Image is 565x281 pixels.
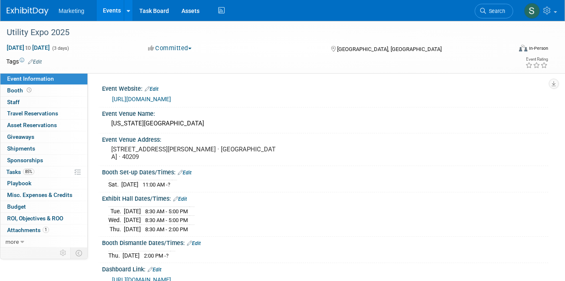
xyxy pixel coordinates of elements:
span: (3 days) [51,46,69,51]
div: Dashboard Link: [102,263,548,274]
span: Travel Reservations [7,110,58,117]
span: 85% [23,169,34,175]
a: Booth [0,85,87,96]
div: Utility Expo 2025 [4,25,502,40]
span: Sponsorships [7,157,43,163]
td: [DATE] [124,216,141,225]
a: Event Information [0,73,87,84]
span: Event Information [7,75,54,82]
span: [DATE] [DATE] [6,44,50,51]
td: Thu. [108,225,124,233]
td: Tags [6,57,42,66]
a: Travel Reservations [0,108,87,119]
a: Edit [178,170,192,176]
span: Misc. Expenses & Credits [7,192,72,198]
a: Edit [148,267,161,273]
span: Budget [7,203,26,210]
span: more [5,238,19,245]
span: Marketing [59,8,84,14]
td: [DATE] [124,225,141,233]
pre: [STREET_ADDRESS][PERSON_NAME] · [GEOGRAPHIC_DATA] · 40209 [111,146,279,161]
div: Booth Set-up Dates/Times: [102,166,548,177]
span: Shipments [7,145,35,152]
a: Shipments [0,143,87,154]
div: [US_STATE][GEOGRAPHIC_DATA] [108,117,542,130]
a: Edit [173,196,187,202]
span: Giveaways [7,133,34,140]
span: Tasks [6,169,34,175]
span: 1 [43,227,49,233]
div: Booth Dismantle Dates/Times: [102,237,548,248]
a: Giveaways [0,131,87,143]
span: 2:00 PM - [144,253,169,259]
span: 8:30 AM - 5:00 PM [145,208,188,215]
span: Search [486,8,505,14]
div: Event Venue Name: [102,107,548,118]
span: Booth [7,87,33,94]
td: Wed. [108,216,124,225]
img: ExhibitDay [7,7,49,15]
td: Toggle Event Tabs [71,248,88,258]
span: to [24,44,32,51]
td: [DATE] [121,180,138,189]
td: Thu. [108,251,123,260]
a: Search [475,4,513,18]
span: Booth not reserved yet [25,87,33,93]
td: Tue. [108,207,124,216]
span: 8:30 AM - 2:00 PM [145,226,188,232]
a: Staff [0,97,87,108]
span: 8:30 AM - 5:00 PM [145,217,188,223]
span: Staff [7,99,20,105]
span: Playbook [7,180,31,186]
a: Edit [145,86,159,92]
td: [DATE] [123,251,140,260]
a: Edit [28,59,42,65]
div: Event Format [468,43,548,56]
img: Format-Inperson.png [519,45,527,51]
a: Misc. Expenses & Credits [0,189,87,201]
button: Committed [145,44,195,53]
span: Asset Reservations [7,122,57,128]
td: Sat. [108,180,121,189]
span: ROI, Objectives & ROO [7,215,63,222]
a: Edit [187,240,201,246]
td: [DATE] [124,207,141,216]
a: more [0,236,87,248]
a: Sponsorships [0,155,87,166]
div: Event Website: [102,82,548,93]
span: Attachments [7,227,49,233]
div: Exhibit Hall Dates/Times: [102,192,548,203]
div: In-Person [529,45,548,51]
a: Playbook [0,178,87,189]
div: Event Rating [525,57,548,61]
a: Asset Reservations [0,120,87,131]
span: ? [168,181,170,188]
span: 11:00 AM - [143,181,170,188]
a: Budget [0,201,87,212]
a: Tasks85% [0,166,87,178]
td: Personalize Event Tab Strip [56,248,71,258]
img: Sara Tilden [524,3,540,19]
a: ROI, Objectives & ROO [0,213,87,224]
span: ? [166,253,169,259]
span: [GEOGRAPHIC_DATA], [GEOGRAPHIC_DATA] [337,46,442,52]
a: Attachments1 [0,225,87,236]
div: Event Venue Address: [102,133,548,144]
a: [URL][DOMAIN_NAME] [112,96,171,102]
